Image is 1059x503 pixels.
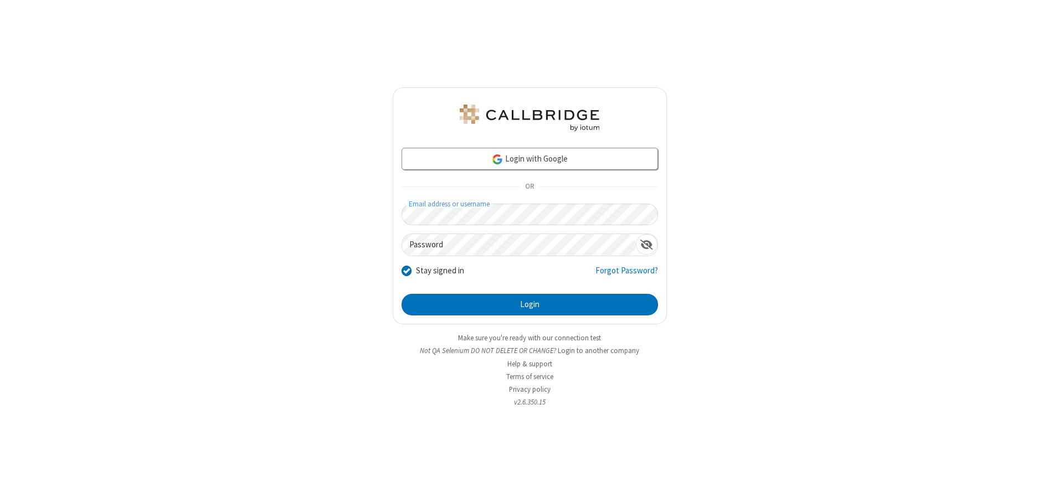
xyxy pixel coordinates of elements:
a: Help & support [507,359,552,369]
label: Stay signed in [416,265,464,277]
button: Login [402,294,658,316]
img: QA Selenium DO NOT DELETE OR CHANGE [457,105,602,131]
span: OR [521,179,538,195]
div: Show password [636,234,657,255]
button: Login to another company [558,345,639,356]
li: Not QA Selenium DO NOT DELETE OR CHANGE? [393,345,667,356]
a: Privacy policy [509,385,551,394]
img: google-icon.png [491,153,503,165]
a: Login with Google [402,148,658,170]
input: Email address or username [402,204,658,225]
a: Terms of service [506,372,553,381]
a: Make sure you're ready with our connection test [458,333,601,343]
input: Password [402,234,636,256]
li: v2.6.350.15 [393,397,667,407]
a: Forgot Password? [595,265,658,286]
